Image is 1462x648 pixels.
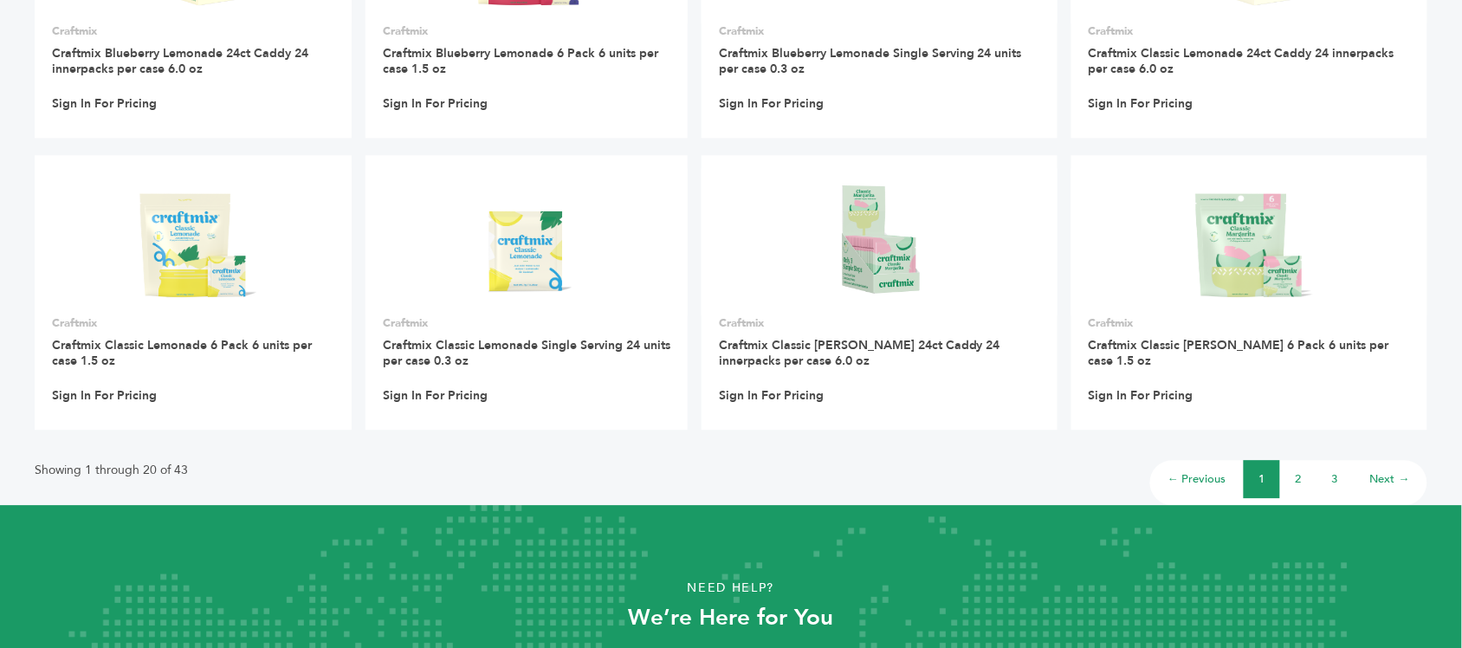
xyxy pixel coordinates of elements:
[1259,471,1265,487] a: 1
[629,602,834,633] strong: We’re Here for You
[1089,337,1389,369] a: Craftmix Classic [PERSON_NAME] 6 Pack 6 units per case 1.5 oz
[1296,471,1302,487] a: 2
[719,388,824,404] a: Sign In For Pricing
[433,178,621,304] img: Craftmix Classic Lemonade Single Serving 24 units per case 0.3 oz
[719,96,824,112] a: Sign In For Pricing
[719,337,1000,369] a: Craftmix Classic [PERSON_NAME] 24ct Caddy 24 innerpacks per case 6.0 oz
[719,23,1040,39] p: Craftmix
[383,388,488,404] a: Sign In For Pricing
[100,178,288,304] img: Craftmix Classic Lemonade 6 Pack 6 units per case 1.5 oz
[52,388,157,404] a: Sign In For Pricing
[1370,471,1410,487] a: Next →
[817,178,942,304] img: Craftmix Classic Margarita 24ct Caddy 24 innerpacks per case 6.0 oz
[1089,23,1410,39] p: Craftmix
[52,96,157,112] a: Sign In For Pricing
[383,96,488,112] a: Sign In For Pricing
[383,315,670,331] p: Craftmix
[35,460,188,481] p: Showing 1 through 20 of 43
[52,23,334,39] p: Craftmix
[1168,471,1226,487] a: ← Previous
[1089,315,1410,331] p: Craftmix
[73,575,1388,601] p: Need Help?
[1089,45,1394,77] a: Craftmix Classic Lemonade 24ct Caddy 24 innerpacks per case 6.0 oz
[1332,471,1338,487] a: 3
[383,337,670,369] a: Craftmix Classic Lemonade Single Serving 24 units per case 0.3 oz
[52,337,312,369] a: Craftmix Classic Lemonade 6 Pack 6 units per case 1.5 oz
[383,23,670,39] p: Craftmix
[719,315,1040,331] p: Craftmix
[719,45,1022,77] a: Craftmix Blueberry Lemonade Single Serving 24 units per case 0.3 oz
[1089,388,1194,404] a: Sign In For Pricing
[1089,96,1194,112] a: Sign In For Pricing
[52,315,334,331] p: Craftmix
[1155,178,1343,304] img: Craftmix Classic Margarita 6 Pack 6 units per case 1.5 oz
[383,45,658,77] a: Craftmix Blueberry Lemonade 6 Pack 6 units per case 1.5 oz
[52,45,308,77] a: Craftmix Blueberry Lemonade 24ct Caddy 24 innerpacks per case 6.0 oz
